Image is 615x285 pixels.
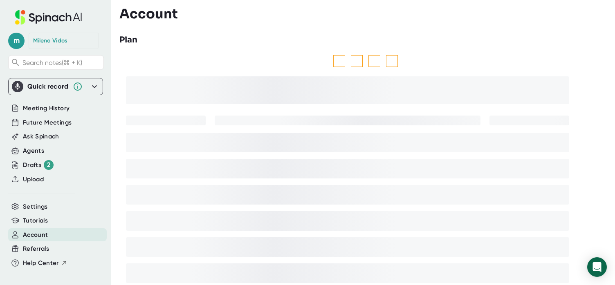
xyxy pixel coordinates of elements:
[23,175,44,184] button: Upload
[587,257,607,277] div: Open Intercom Messenger
[23,202,48,212] button: Settings
[23,118,72,127] button: Future Meetings
[23,104,70,113] button: Meeting History
[23,160,54,170] div: Drafts
[23,146,44,156] button: Agents
[23,132,59,141] button: Ask Spinach
[23,216,48,225] button: Tutorials
[33,37,67,45] div: Milena Vidos
[22,59,82,67] span: Search notes (⌘ + K)
[23,160,54,170] button: Drafts 2
[23,258,59,268] span: Help Center
[23,230,48,240] button: Account
[23,258,67,268] button: Help Center
[8,33,25,49] span: m
[23,244,49,254] button: Referrals
[44,160,54,170] div: 2
[119,6,178,22] h3: Account
[27,82,69,91] div: Quick record
[119,34,137,46] h3: Plan
[12,78,99,95] div: Quick record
